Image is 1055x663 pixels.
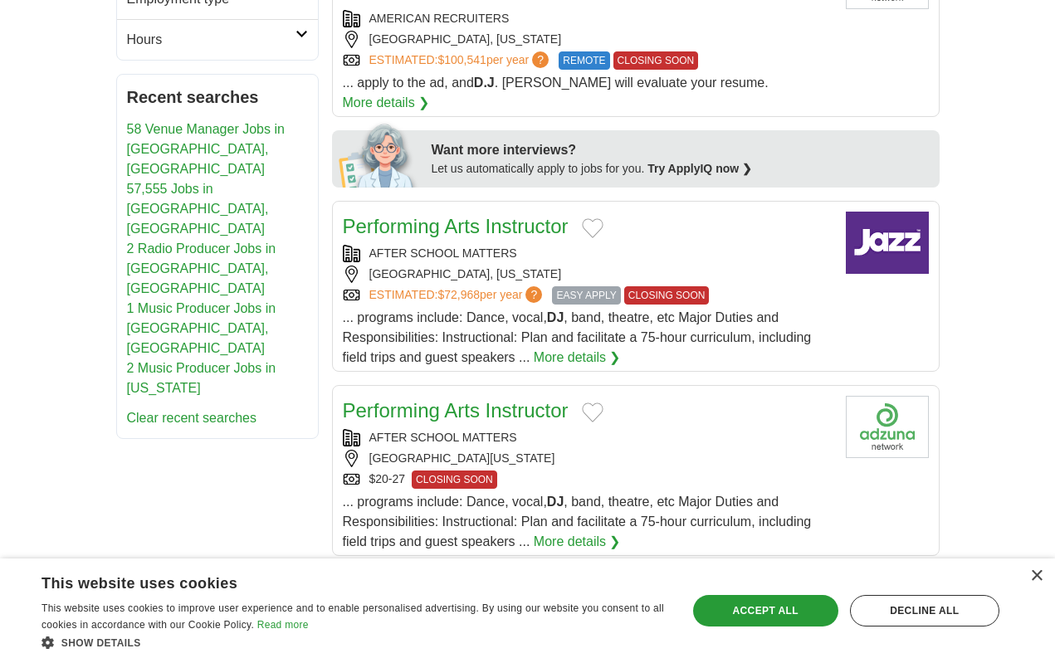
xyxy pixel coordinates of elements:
[846,396,929,458] img: Company logo
[127,411,257,425] a: Clear recent searches
[127,301,276,355] a: 1 Music Producer Jobs in [GEOGRAPHIC_DATA], [GEOGRAPHIC_DATA]
[559,51,609,70] span: REMOTE
[582,218,603,238] button: Add to favorite jobs
[339,121,419,188] img: apply-iq-scientist.png
[369,51,553,70] a: ESTIMATED:$100,541per year?
[547,310,564,324] strong: DJ
[127,361,276,395] a: 2 Music Producer Jobs in [US_STATE]
[343,429,833,446] div: AFTER SCHOOL MATTERS
[437,288,480,301] span: $72,968
[343,310,812,364] span: ... programs include: Dance, vocal, , band, theatre, etc Major Duties and Responsibilities: Instr...
[532,51,549,68] span: ?
[437,53,486,66] span: $100,541
[547,495,564,509] strong: DJ
[343,215,569,237] a: Performing Arts Instructor
[127,122,285,176] a: 58 Venue Manager Jobs in [GEOGRAPHIC_DATA], [GEOGRAPHIC_DATA]
[432,140,930,160] div: Want more interviews?
[474,76,495,90] strong: D.J
[343,93,430,113] a: More details ❯
[257,619,309,631] a: Read more, opens a new window
[343,76,769,90] span: ... apply to the ad, and . [PERSON_NAME] will evaluate your resume.
[343,10,833,27] div: AMERICAN RECRUITERS
[343,31,833,48] div: [GEOGRAPHIC_DATA], [US_STATE]
[42,568,627,593] div: This website uses cookies
[647,162,752,175] a: Try ApplyIQ now ❯
[343,266,833,283] div: [GEOGRAPHIC_DATA], [US_STATE]
[127,30,295,50] h2: Hours
[369,286,546,305] a: ESTIMATED:$72,968per year?
[582,402,603,422] button: Add to favorite jobs
[1030,570,1043,583] div: Close
[850,595,999,626] div: Decline all
[343,450,833,467] div: [GEOGRAPHIC_DATA][US_STATE]
[534,348,621,368] a: More details ❯
[343,245,833,262] div: AFTER SCHOOL MATTERS
[127,85,308,110] h2: Recent searches
[613,51,699,70] span: CLOSING SOON
[624,286,710,305] span: CLOSING SOON
[343,399,569,422] a: Performing Arts Instructor
[552,286,620,305] span: EASY APPLY
[343,495,812,548] span: ... programs include: Dance, vocal, , band, theatre, etc Major Duties and Responsibilities: Instr...
[42,634,668,651] div: Show details
[127,182,269,236] a: 57,555 Jobs in [GEOGRAPHIC_DATA], [GEOGRAPHIC_DATA]
[846,212,929,274] img: Company logo
[117,19,318,60] a: Hours
[127,241,276,295] a: 2 Radio Producer Jobs in [GEOGRAPHIC_DATA], [GEOGRAPHIC_DATA]
[432,160,930,178] div: Let us automatically apply to jobs for you.
[61,637,141,649] span: Show details
[343,470,833,489] div: $20-27
[42,602,664,631] span: This website uses cookies to improve user experience and to enable personalised advertising. By u...
[534,532,621,552] a: More details ❯
[693,595,838,626] div: Accept all
[525,286,542,303] span: ?
[412,470,497,489] span: CLOSING SOON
